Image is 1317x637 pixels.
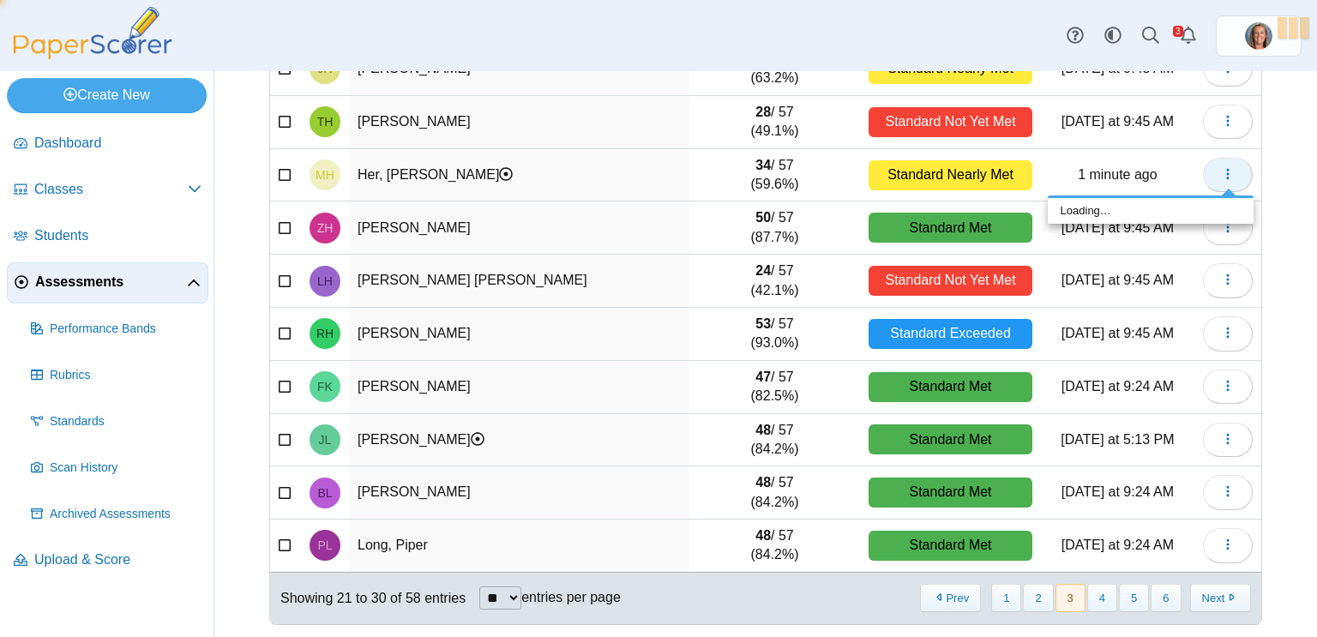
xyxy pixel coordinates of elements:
[869,531,1032,561] div: Standard Met
[7,47,178,62] a: PaperScorer
[349,466,689,520] td: [PERSON_NAME]
[316,169,334,181] span: Maddox Her
[50,460,201,477] span: Scan History
[349,361,689,414] td: [PERSON_NAME]
[689,149,860,202] td: / 57 (59.6%)
[1170,17,1207,55] a: Alerts
[24,494,208,535] a: Archived Assessments
[317,63,332,75] span: Jaeden Hansen
[7,78,207,112] a: Create New
[7,123,208,165] a: Dashboard
[317,275,333,287] span: Liliana Hernandez Porras
[7,7,178,59] img: PaperScorer
[689,255,860,308] td: / 57 (42.1%)
[349,96,689,149] td: [PERSON_NAME]
[1078,167,1158,182] time: Sep 24, 2025 at 7:04 PM
[1119,584,1149,612] button: 5
[755,370,771,384] b: 47
[319,434,332,446] span: Jovianna Lara
[349,414,689,467] td: [PERSON_NAME]
[24,309,208,350] a: Performance Bands
[1061,484,1174,499] time: Sep 24, 2025 at 9:24 AM
[50,321,201,338] span: Performance Bands
[755,263,771,278] b: 24
[755,528,771,543] b: 48
[24,401,208,442] a: Standards
[1055,584,1085,612] button: 3
[755,423,771,437] b: 48
[869,266,1032,296] div: Standard Not Yet Met
[316,328,334,340] span: Roman Hughes
[1061,538,1174,552] time: Sep 24, 2025 at 9:24 AM
[869,424,1032,454] div: Standard Met
[50,367,201,384] span: Rubrics
[317,381,333,393] span: Faith Keltch
[755,316,771,331] b: 53
[349,149,689,202] td: Her, [PERSON_NAME]
[50,413,201,430] span: Standards
[317,116,334,128] span: Trevor Hansen
[869,478,1032,508] div: Standard Met
[349,255,689,308] td: [PERSON_NAME] [PERSON_NAME]
[1087,584,1117,612] button: 4
[34,180,188,199] span: Classes
[991,584,1021,612] button: 1
[689,308,860,361] td: / 57 (93.0%)
[918,584,1251,612] nav: pagination
[689,520,860,573] td: / 57 (84.2%)
[34,226,201,245] span: Students
[1061,379,1174,394] time: Sep 24, 2025 at 9:24 AM
[1023,584,1053,612] button: 2
[755,475,771,490] b: 48
[317,222,334,234] span: Zachary Hernandez
[869,107,1032,137] div: Standard Not Yet Met
[869,319,1032,349] div: Standard Exceeded
[7,262,208,303] a: Assessments
[349,308,689,361] td: [PERSON_NAME]
[349,520,689,573] td: Long, Piper
[7,216,208,257] a: Students
[1245,22,1272,50] img: ps.WNEQT33M2D3P2Tkp
[689,96,860,149] td: / 57 (49.1%)
[1151,584,1181,612] button: 6
[349,201,689,255] td: [PERSON_NAME]
[34,550,201,569] span: Upload & Score
[24,355,208,396] a: Rubrics
[1061,273,1174,287] time: Sep 24, 2025 at 9:45 AM
[317,539,332,551] span: Piper Long
[1061,114,1174,129] time: Sep 24, 2025 at 9:45 AM
[1061,432,1174,447] time: Sep 24, 2025 at 5:13 PM
[317,487,332,499] span: Bella Leyva
[7,540,208,581] a: Upload & Score
[50,506,201,523] span: Archived Assessments
[755,105,771,119] b: 28
[1048,198,1254,224] div: Loading…
[24,448,208,489] a: Scan History
[689,414,860,467] td: / 57 (84.2%)
[689,201,860,255] td: / 57 (87.7%)
[7,170,208,211] a: Classes
[869,213,1032,243] div: Standard Met
[689,361,860,414] td: / 57 (82.5%)
[1245,22,1272,50] span: Samantha Sutphin - MRH Faculty
[869,372,1032,402] div: Standard Met
[1061,326,1174,340] time: Sep 24, 2025 at 9:45 AM
[1190,584,1251,612] button: Next
[920,584,981,612] button: Previous
[869,160,1032,190] div: Standard Nearly Met
[1216,15,1302,57] a: ps.WNEQT33M2D3P2Tkp
[1061,220,1174,235] time: Sep 24, 2025 at 9:45 AM
[270,573,466,624] div: Showing 21 to 30 of 58 entries
[521,590,621,604] label: entries per page
[689,466,860,520] td: / 57 (84.2%)
[755,158,771,172] b: 34
[755,210,771,225] b: 50
[34,134,201,153] span: Dashboard
[35,273,187,291] span: Assessments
